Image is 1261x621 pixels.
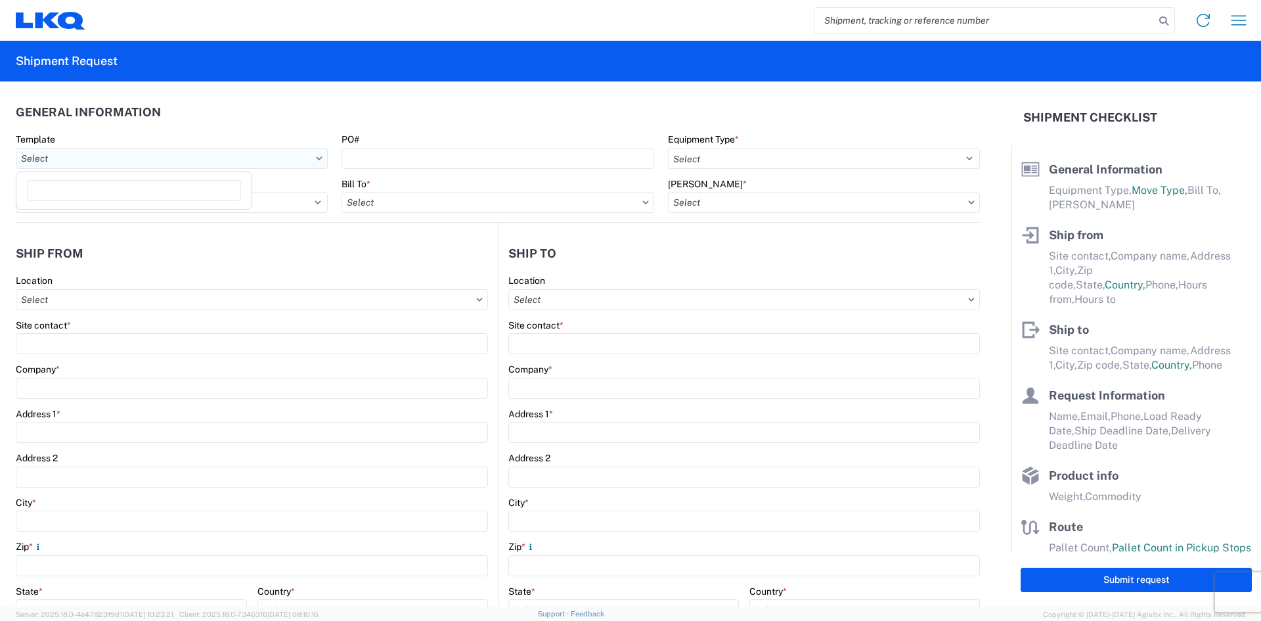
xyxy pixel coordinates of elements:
[508,247,556,260] h2: Ship to
[1080,410,1111,423] span: Email,
[16,247,83,260] h2: Ship from
[16,53,118,69] h2: Shipment Request
[1111,250,1190,262] span: Company name,
[1023,110,1157,126] h2: Shipment Checklist
[1192,359,1222,371] span: Phone
[1049,469,1118,482] span: Product info
[814,8,1155,33] input: Shipment, tracking or reference number
[1111,344,1190,357] span: Company name,
[16,541,43,553] label: Zip
[16,452,58,464] label: Address 2
[16,363,60,375] label: Company
[508,541,536,553] label: Zip
[1076,279,1105,291] span: State,
[1074,425,1171,437] span: Ship Deadline Date,
[16,106,161,119] h2: General Information
[508,408,553,420] label: Address 1
[16,586,43,597] label: State
[1049,490,1085,503] span: Weight,
[508,363,552,375] label: Company
[1122,359,1151,371] span: State,
[122,610,173,618] span: [DATE] 10:23:21
[749,586,787,597] label: Country
[16,610,173,618] span: Server: 2025.18.0-4e47823f9d1
[508,275,545,287] label: Location
[16,133,55,145] label: Template
[1049,520,1083,534] span: Route
[1074,293,1116,306] span: Hours to
[1105,279,1145,291] span: Country,
[571,610,604,618] a: Feedback
[1111,410,1143,423] span: Phone,
[342,192,653,213] input: Select
[1043,609,1245,620] span: Copyright © [DATE]-[DATE] Agistix Inc., All Rights Reserved
[508,452,550,464] label: Address 2
[342,133,359,145] label: PO#
[16,289,488,310] input: Select
[538,610,571,618] a: Support
[1187,184,1221,196] span: Bill To,
[1132,184,1187,196] span: Move Type,
[508,497,529,509] label: City
[1049,162,1162,176] span: General Information
[508,319,564,331] label: Site contact
[267,610,319,618] span: [DATE] 08:10:16
[668,192,980,213] input: Select
[257,586,295,597] label: Country
[1077,359,1122,371] span: Zip code,
[179,610,319,618] span: Client: 2025.18.0-7346316
[342,178,370,190] label: Bill To
[1049,410,1080,423] span: Name,
[1049,344,1111,357] span: Site contact,
[1055,264,1077,277] span: City,
[16,148,328,169] input: Select
[1049,388,1165,402] span: Request Information
[1049,198,1135,211] span: [PERSON_NAME]
[16,408,60,420] label: Address 1
[1049,250,1111,262] span: Site contact,
[1049,184,1132,196] span: Equipment Type,
[16,275,53,287] label: Location
[508,289,980,310] input: Select
[1049,541,1251,568] span: Pallet Count in Pickup Stops equals Pallet Count in delivery stops
[16,497,36,509] label: City
[668,133,739,145] label: Equipment Type
[1049,323,1089,336] span: Ship to
[1085,490,1141,503] span: Commodity
[1049,541,1112,554] span: Pallet Count,
[1055,359,1077,371] span: City,
[1151,359,1192,371] span: Country,
[508,586,535,597] label: State
[1145,279,1178,291] span: Phone,
[1049,228,1103,242] span: Ship from
[16,319,71,331] label: Site contact
[1021,568,1252,592] button: Submit request
[668,178,747,190] label: [PERSON_NAME]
